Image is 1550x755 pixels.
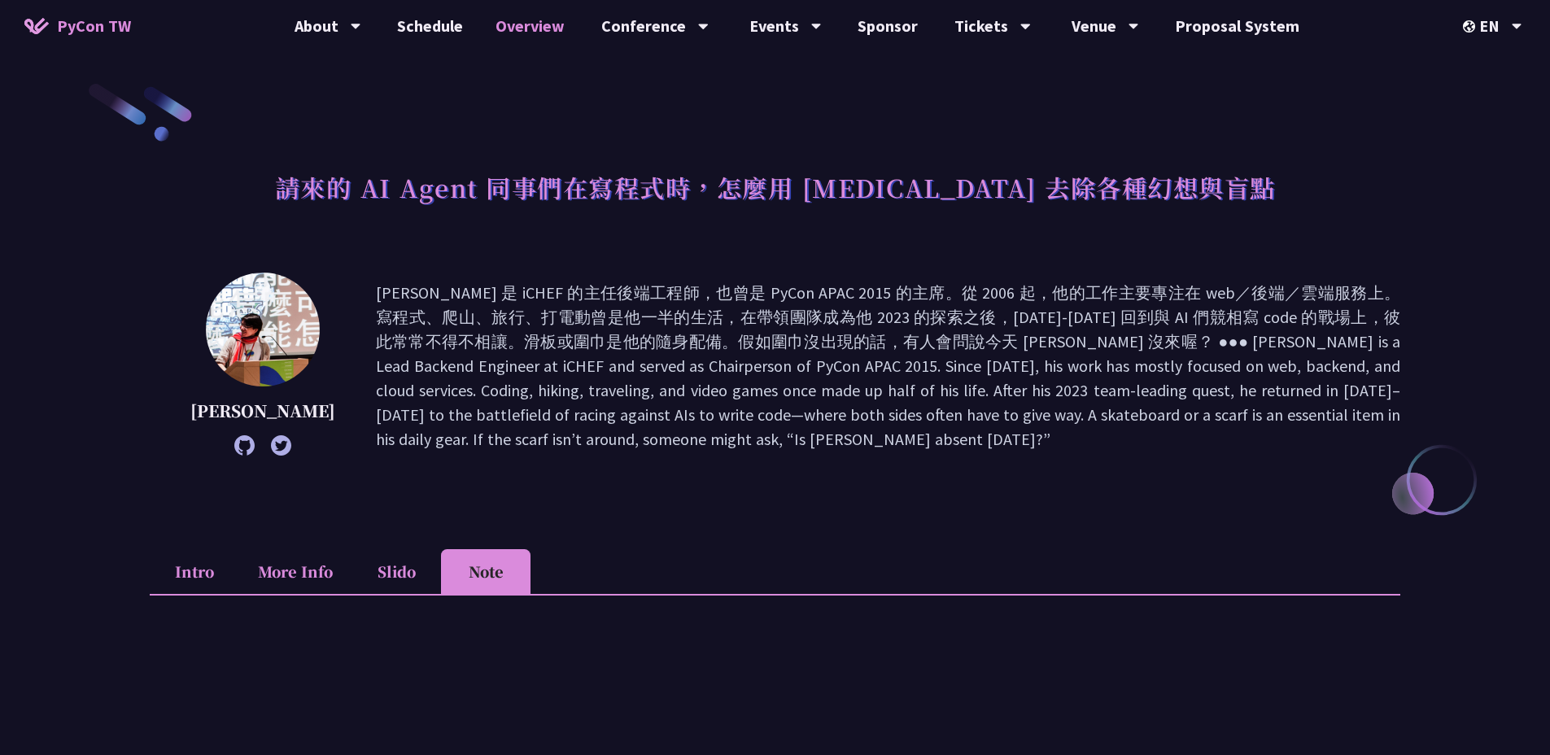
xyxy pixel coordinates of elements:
span: PyCon TW [57,14,131,38]
li: Intro [150,549,239,594]
img: Home icon of PyCon TW 2025 [24,18,49,34]
a: PyCon TW [8,6,147,46]
h1: 請來的 AI Agent 同事們在寫程式時，怎麼用 [MEDICAL_DATA] 去除各種幻想與盲點 [275,163,1276,212]
img: Keith Yang [206,273,320,386]
li: More Info [239,549,351,594]
p: [PERSON_NAME] 是 iCHEF 的主任後端工程師，也曾是 PyCon APAC 2015 的主席。從 2006 起，他的工作主要專注在 web／後端／雲端服務上。寫程式、爬山、旅行、... [376,281,1400,452]
img: Locale Icon [1463,20,1479,33]
li: Slido [351,549,441,594]
li: Note [441,549,530,594]
p: [PERSON_NAME] [190,399,335,423]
